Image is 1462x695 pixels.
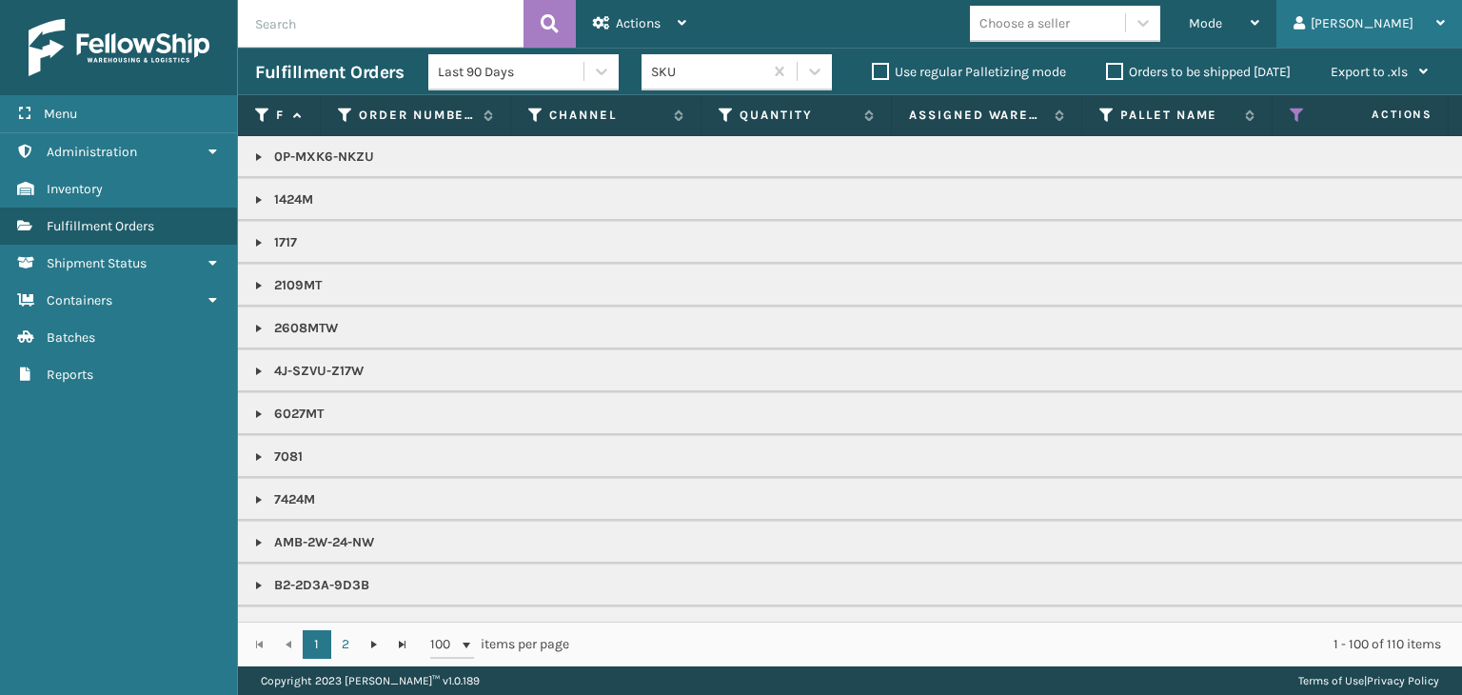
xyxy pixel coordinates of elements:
span: Shipment Status [47,255,147,271]
span: items per page [430,630,569,659]
span: Fulfillment Orders [47,218,154,234]
div: SKU [651,62,764,82]
label: Quantity [740,107,855,124]
label: Fulfillment Order Id [276,107,284,124]
span: Containers [47,292,112,308]
a: Terms of Use [1298,674,1364,687]
img: logo [29,19,209,76]
span: Go to the last page [395,637,410,652]
span: Mode [1189,15,1222,31]
a: Privacy Policy [1367,674,1439,687]
span: Export to .xls [1331,64,1408,80]
label: Assigned Warehouse [909,107,1045,124]
a: Go to the last page [388,630,417,659]
span: Actions [616,15,661,31]
span: Go to the next page [366,637,382,652]
label: Order Number [359,107,474,124]
label: Orders to be shipped [DATE] [1106,64,1291,80]
span: Actions [1312,99,1444,130]
div: | [1298,666,1439,695]
span: Administration [47,144,137,160]
span: 100 [430,635,459,654]
label: Pallet Name [1120,107,1235,124]
span: Menu [44,106,77,122]
p: Copyright 2023 [PERSON_NAME]™ v 1.0.189 [261,666,480,695]
h3: Fulfillment Orders [255,61,404,84]
div: Last 90 Days [438,62,585,82]
a: 1 [303,630,331,659]
a: 2 [331,630,360,659]
span: Inventory [47,181,103,197]
span: Batches [47,329,95,346]
label: Use regular Palletizing mode [872,64,1066,80]
div: 1 - 100 of 110 items [596,635,1441,654]
a: Go to the next page [360,630,388,659]
label: Channel [549,107,664,124]
div: Choose a seller [979,13,1070,33]
span: Reports [47,367,93,383]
